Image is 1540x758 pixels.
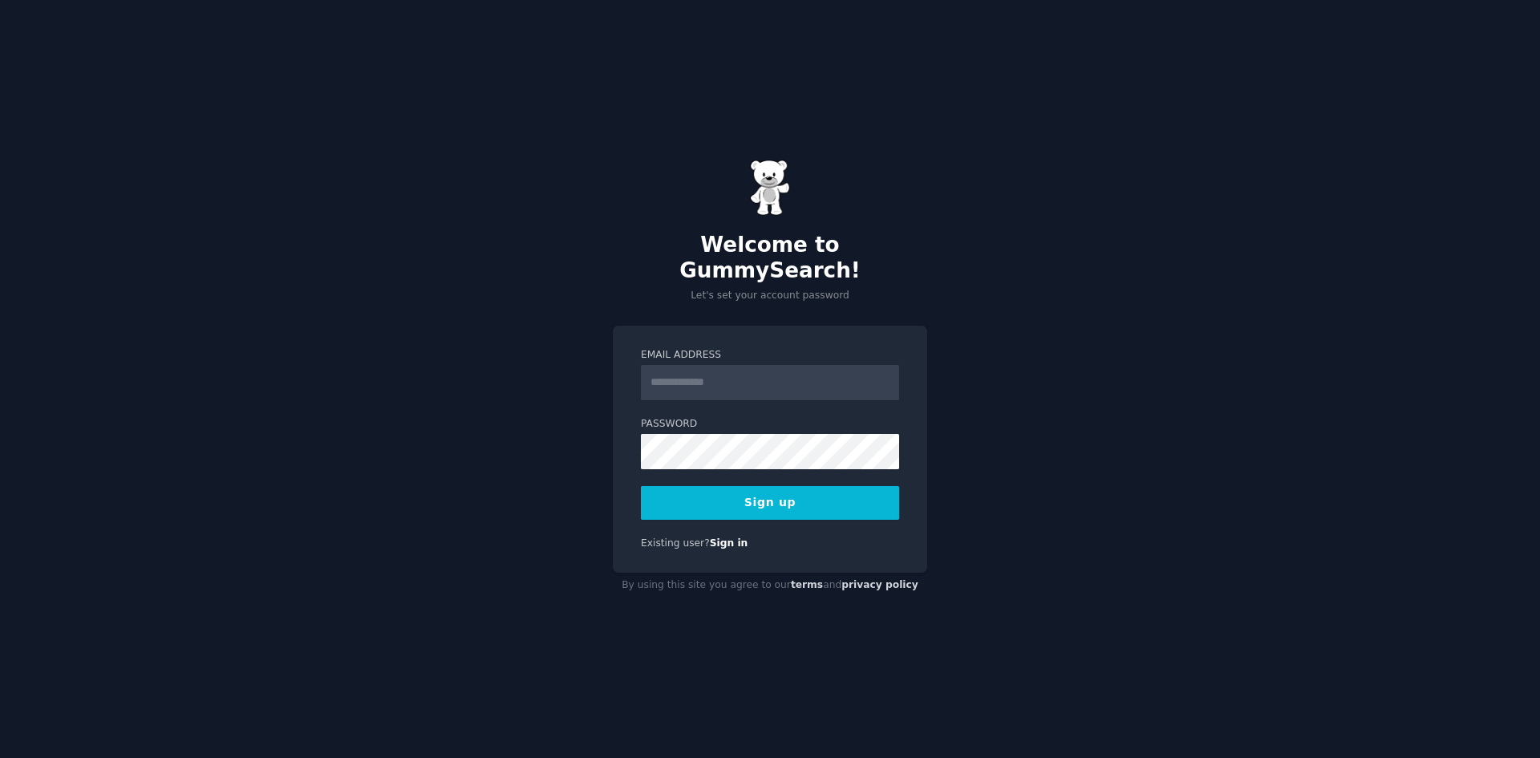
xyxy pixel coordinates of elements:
img: Gummy Bear [750,160,790,216]
label: Password [641,417,899,432]
a: terms [791,579,823,590]
h2: Welcome to GummySearch! [613,233,927,283]
a: Sign in [710,537,748,549]
button: Sign up [641,486,899,520]
div: By using this site you agree to our and [613,573,927,598]
p: Let's set your account password [613,289,927,303]
span: Existing user? [641,537,710,549]
label: Email Address [641,348,899,363]
a: privacy policy [841,579,918,590]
